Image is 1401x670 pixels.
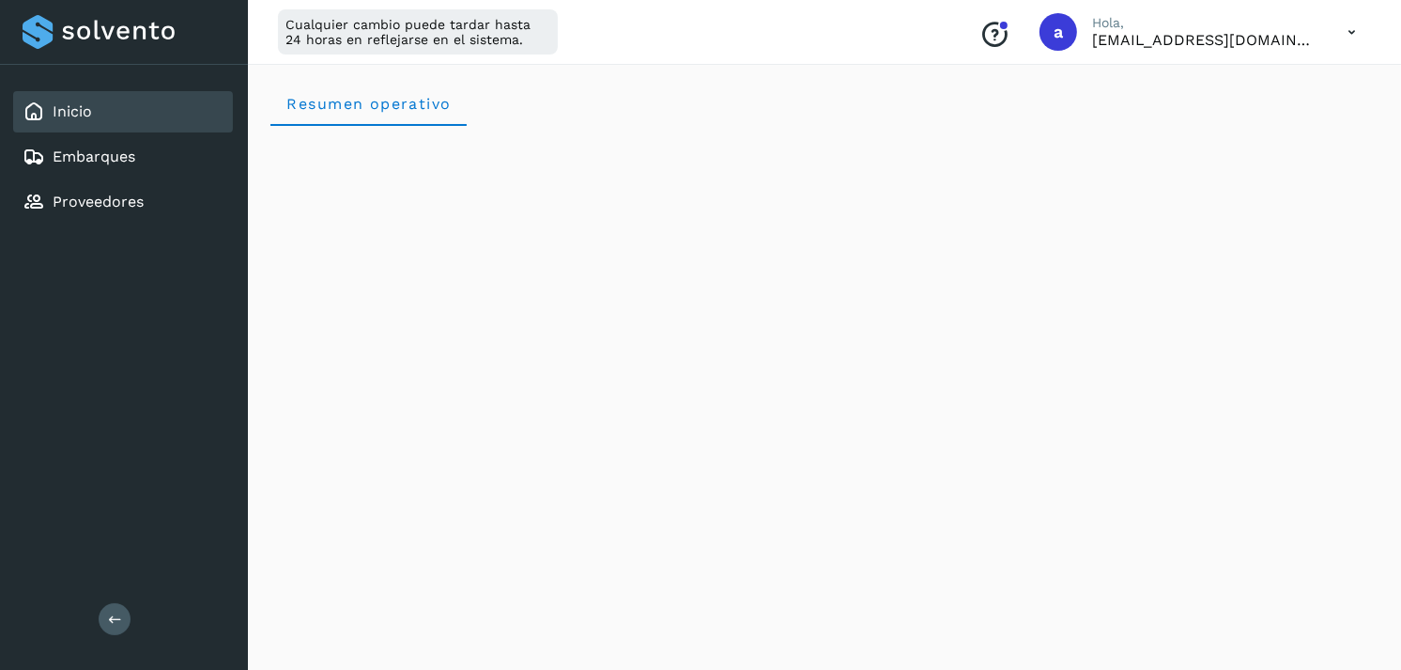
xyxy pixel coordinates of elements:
a: Proveedores [53,193,144,210]
a: Embarques [53,148,135,165]
div: Embarques [13,136,233,178]
div: Cualquier cambio puede tardar hasta 24 horas en reflejarse en el sistema. [278,9,558,55]
p: Hola, [1092,15,1317,31]
div: Inicio [13,91,233,132]
p: alejperez@niagarawater.com [1092,31,1317,49]
div: Proveedores [13,181,233,223]
span: Resumen operativo [285,95,452,113]
a: Inicio [53,102,92,120]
